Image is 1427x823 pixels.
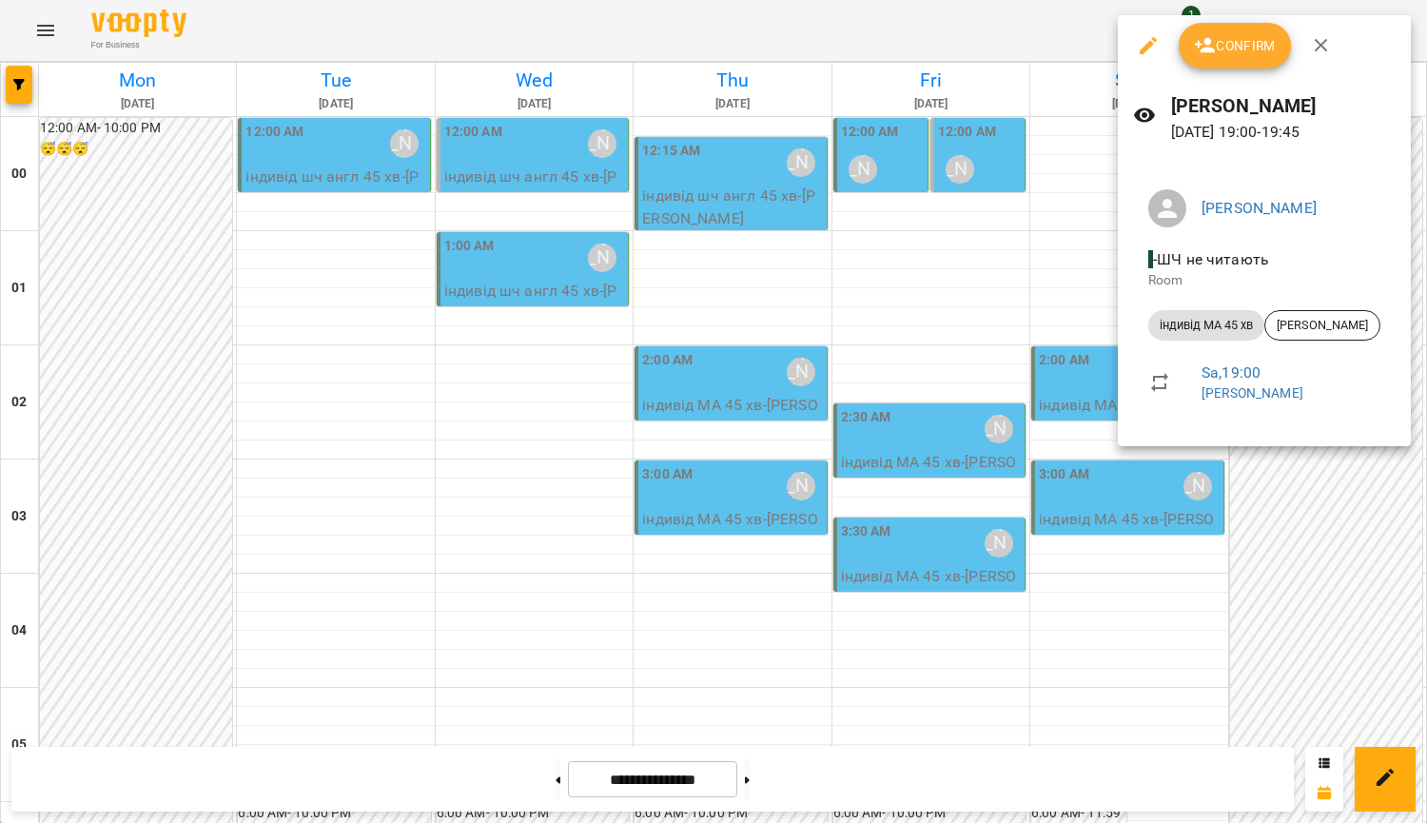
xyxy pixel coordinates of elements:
a: Sa , 19:00 [1202,363,1261,382]
div: [PERSON_NAME] [1264,310,1380,341]
span: Confirm [1194,34,1276,57]
span: [PERSON_NAME] [1265,317,1379,334]
span: індивід МА 45 хв [1148,317,1264,334]
button: Confirm [1179,23,1291,69]
h6: [PERSON_NAME] [1171,91,1396,121]
a: [PERSON_NAME] [1202,199,1317,217]
a: [PERSON_NAME] [1202,385,1303,401]
p: [DATE] 19:00 - 19:45 [1171,121,1396,144]
span: - ШЧ не читають [1148,250,1273,268]
p: Room [1148,271,1380,290]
